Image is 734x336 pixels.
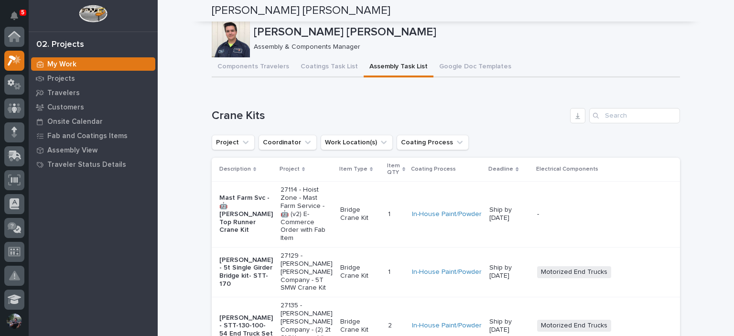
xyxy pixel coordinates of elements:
button: Google Doc Templates [433,57,517,77]
p: Deadline [488,164,513,174]
p: Assembly & Components Manager [254,43,672,51]
p: Traveler Status Details [47,161,126,169]
p: Projects [47,75,75,83]
button: Coordinator [259,135,317,150]
p: Bridge Crane Kit [340,318,380,334]
p: Coating Process [411,164,456,174]
button: Assembly Task List [364,57,433,77]
p: Customers [47,103,84,112]
a: Onsite Calendar [29,114,158,129]
button: users-avatar [4,311,24,331]
p: Electrical Components [536,164,598,174]
a: Fab and Coatings Items [29,129,158,143]
a: My Work [29,57,158,71]
a: In-House Paint/Powder [412,210,482,218]
a: Travelers [29,86,158,100]
button: Project [212,135,255,150]
p: [PERSON_NAME] - 5t Single Girder Bridge kit- STT-170 [219,256,273,288]
p: Item Type [339,164,367,174]
div: Notifications5 [12,11,24,27]
p: [PERSON_NAME] [PERSON_NAME] [254,25,676,39]
a: Projects [29,71,158,86]
p: 1 [388,266,392,276]
p: 2 [388,320,394,330]
button: Coating Process [397,135,469,150]
p: Mast Farm Svc - 🤖 [PERSON_NAME] Top Runner Crane Kit [219,194,273,234]
a: In-House Paint/Powder [412,268,482,276]
button: Notifications [4,6,24,26]
a: In-House Paint/Powder [412,322,482,330]
p: Assembly View [47,146,97,155]
p: Description [219,164,251,174]
a: Assembly View [29,143,158,157]
p: 27114 - Hoist Zone - Mast Farm Service - 🤖 (v2) E-Commerce Order with Fab Item [281,186,333,242]
p: 27129 - [PERSON_NAME] [PERSON_NAME] Company - 5T SMW Crane Kit [281,252,333,292]
span: Motorized End Trucks [537,266,611,278]
p: My Work [47,60,76,69]
a: Traveler Status Details [29,157,158,172]
img: Workspace Logo [79,5,107,22]
button: Coatings Task List [295,57,364,77]
button: Components Travelers [212,57,295,77]
p: Ship by [DATE] [489,318,529,334]
p: Project [280,164,300,174]
button: Work Location(s) [321,135,393,150]
span: Motorized End Trucks [537,320,611,332]
p: Travelers [47,89,80,98]
div: 02. Projects [36,40,84,50]
p: Ship by [DATE] [489,264,529,280]
a: Customers [29,100,158,114]
input: Search [589,108,680,123]
h2: [PERSON_NAME] [PERSON_NAME] [212,4,390,18]
p: 1 [388,208,392,218]
p: Ship by [DATE] [489,206,529,222]
p: Onsite Calendar [47,118,103,126]
p: Fab and Coatings Items [47,132,128,141]
p: Bridge Crane Kit [340,206,380,222]
p: 5 [21,9,24,16]
p: - [537,210,704,218]
h1: Crane Kits [212,109,566,123]
p: Bridge Crane Kit [340,264,380,280]
p: Item QTY [387,161,400,178]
